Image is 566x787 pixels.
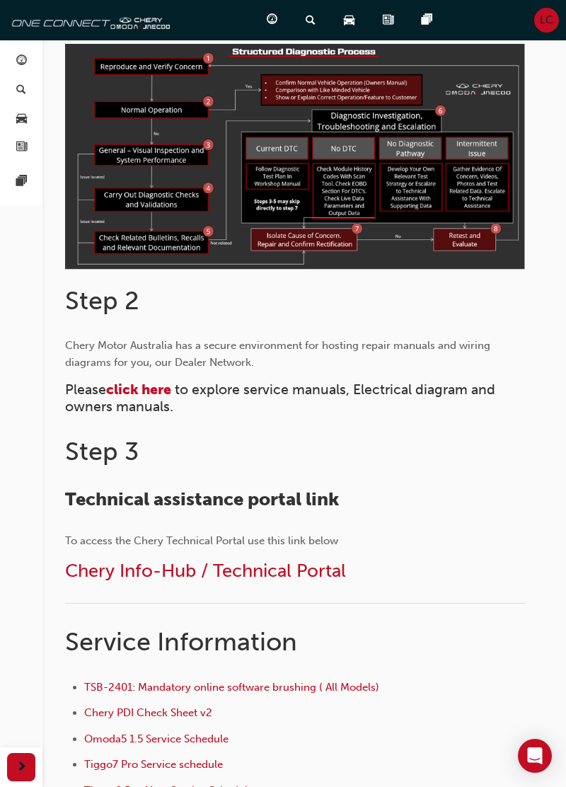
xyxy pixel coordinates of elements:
[65,436,139,466] span: Step 3
[65,381,499,414] span: to explore service manuals, Electrical diagram and owners manuals.
[333,6,371,35] a: car-icon
[16,142,27,154] span: news-icon
[65,339,493,369] span: Chery Motor Australia has a secure environment for hosting repair manuals and wiring diagrams for...
[344,11,354,29] span: car-icon
[540,12,553,28] span: LC
[16,55,27,68] span: guage-icon
[84,706,212,719] a: Chery PDI Check Sheet v2
[65,560,346,582] a: Chery Info-Hub / Technical Portal
[422,11,432,29] span: pages-icon
[65,488,339,510] span: Technical assistance portal link
[16,759,27,776] span: next-icon
[84,733,229,745] a: Omoda5 1.5 Service Schedule
[410,6,449,35] a: pages-icon
[306,11,316,29] span: search-icon
[65,626,297,657] span: Service Information
[294,6,333,35] a: search-icon
[16,113,27,125] span: car-icon
[255,6,294,35] a: guage-icon
[65,534,338,547] span: To access the Chery Technical Portal use this link below
[16,84,26,97] span: search-icon
[84,758,223,771] a: Tiggo7 Pro Service schedule
[7,6,170,34] img: oneconnect
[65,285,139,316] span: Step 2
[106,381,171,398] a: click here
[534,8,559,33] button: LC
[518,739,552,773] div: Open Intercom Messenger
[84,681,379,694] a: TSB-2401: Mandatory online software brushing ( All Models)
[383,11,393,29] span: news-icon
[16,176,27,188] span: pages-icon
[65,381,106,398] span: Please
[267,11,277,29] span: guage-icon
[371,6,410,35] a: news-icon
